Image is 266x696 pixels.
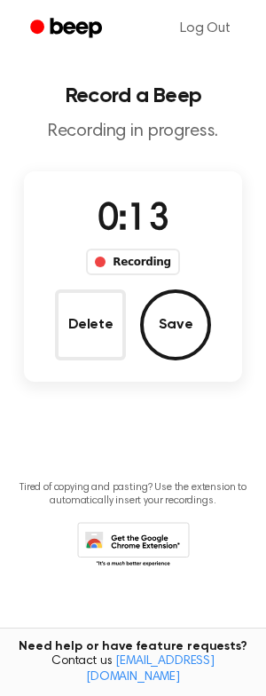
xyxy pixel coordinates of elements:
div: Recording [86,249,179,275]
span: Contact us [11,654,255,685]
a: Beep [18,12,118,46]
p: Recording in progress. [14,121,252,143]
p: Tired of copying and pasting? Use the extension to automatically insert your recordings. [14,481,252,508]
a: [EMAIL_ADDRESS][DOMAIN_NAME] [86,655,215,684]
span: 0:13 [98,202,168,239]
button: Delete Audio Record [55,289,126,360]
h1: Record a Beep [14,85,252,107]
a: Log Out [162,7,248,50]
button: Save Audio Record [140,289,211,360]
